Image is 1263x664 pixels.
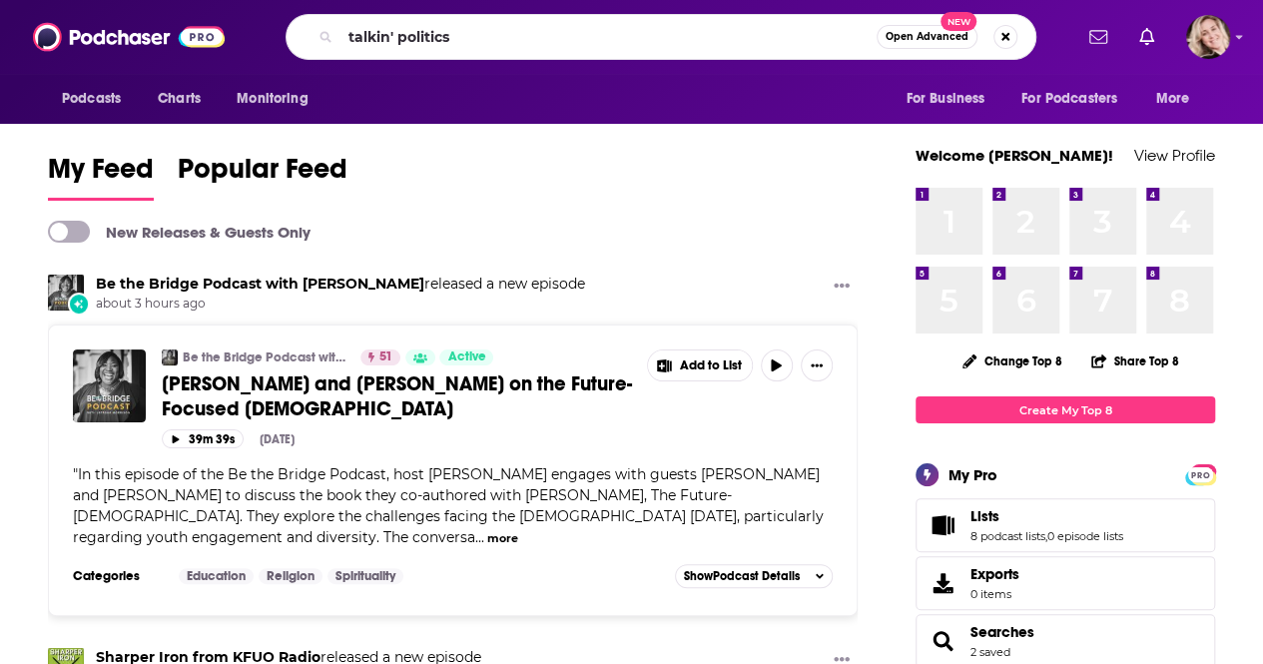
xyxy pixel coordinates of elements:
button: open menu [892,80,1009,118]
div: My Pro [948,465,997,484]
button: Share Top 8 [1090,341,1180,380]
a: Be the Bridge Podcast with [PERSON_NAME] [183,349,347,365]
h3: Categories [73,568,163,584]
span: Popular Feed [178,152,347,198]
span: Exports [970,565,1019,583]
span: ... [475,528,484,546]
a: Lists [970,507,1123,525]
a: 51 [360,349,400,365]
a: New Releases & Guests Only [48,221,311,243]
a: Welcome [PERSON_NAME]! [916,146,1113,165]
a: Lists [923,511,962,539]
a: Popular Feed [178,152,347,201]
span: about 3 hours ago [96,296,585,313]
input: Search podcasts, credits, & more... [340,21,877,53]
a: Education [179,568,254,584]
a: Searches [923,627,962,655]
button: open menu [1008,80,1146,118]
a: My Feed [48,152,154,201]
a: Religion [259,568,322,584]
span: In this episode of the Be the Bridge Podcast, host [PERSON_NAME] engages with guests [PERSON_NAME... [73,465,824,546]
span: Podcasts [62,85,121,113]
span: Lists [916,498,1215,552]
span: 0 items [970,587,1019,601]
span: Open Advanced [886,32,968,42]
a: Active [439,349,493,365]
button: ShowPodcast Details [675,564,833,588]
a: Show notifications dropdown [1081,20,1115,54]
a: Create My Top 8 [916,396,1215,423]
span: Lists [970,507,999,525]
a: View Profile [1134,146,1215,165]
a: Charts [145,80,213,118]
button: open menu [48,80,147,118]
a: Show notifications dropdown [1131,20,1162,54]
span: PRO [1188,467,1212,482]
a: Searches [970,623,1034,641]
a: Be the Bridge Podcast with Latasha Morrison [96,275,424,293]
span: My Feed [48,152,154,198]
button: more [487,530,518,547]
button: open menu [1142,80,1215,118]
span: More [1156,85,1190,113]
button: Show profile menu [1186,15,1230,59]
button: open menu [223,80,333,118]
img: Be the Bridge Podcast with Latasha Morrison [162,349,178,365]
span: Active [447,347,485,367]
span: " [73,465,824,546]
span: Logged in as kkclayton [1186,15,1230,59]
span: Monitoring [237,85,308,113]
a: Exports [916,556,1215,610]
button: Open AdvancedNew [877,25,977,49]
div: New Episode [68,293,90,315]
img: Podchaser - Follow, Share and Rate Podcasts [33,18,225,56]
span: Add to List [680,358,742,373]
a: PRO [1188,466,1212,481]
img: Be the Bridge Podcast with Latasha Morrison [48,275,84,311]
span: For Podcasters [1021,85,1117,113]
div: [DATE] [260,432,295,446]
button: Show More Button [826,275,858,300]
h3: released a new episode [96,275,585,294]
span: Exports [923,569,962,597]
button: 39m 39s [162,429,244,448]
a: 2 saved [970,645,1010,659]
span: [PERSON_NAME] and [PERSON_NAME] on the Future-Focused [DEMOGRAPHIC_DATA] [162,371,632,421]
a: 8 podcast lists [970,529,1045,543]
span: , [1045,529,1047,543]
span: Charts [158,85,201,113]
div: Search podcasts, credits, & more... [286,14,1036,60]
button: Change Top 8 [950,348,1074,373]
img: User Profile [1186,15,1230,59]
a: 0 episode lists [1047,529,1123,543]
button: Show More Button [801,349,833,381]
img: Raymond Chang and Kara Powell on the Future-Focused Church [73,349,146,422]
button: Show More Button [648,350,752,380]
span: New [941,12,976,31]
span: 51 [379,347,392,367]
span: For Business [906,85,984,113]
a: Spirituality [327,568,403,584]
span: Show Podcast Details [684,569,800,583]
a: [PERSON_NAME] and [PERSON_NAME] on the Future-Focused [DEMOGRAPHIC_DATA] [162,371,633,421]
